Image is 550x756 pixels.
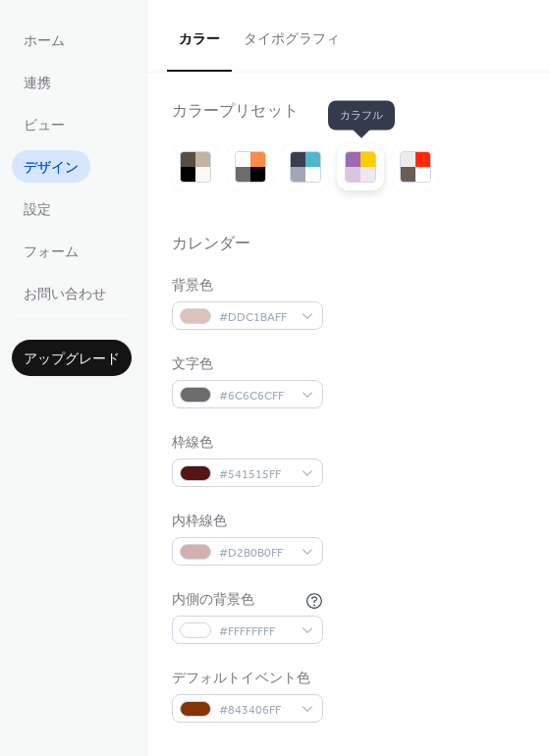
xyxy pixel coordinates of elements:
[219,543,292,564] span: #D2B0B0FF
[12,66,63,98] a: 連携
[219,621,292,642] span: #FFFFFFFF
[328,101,395,131] span: カラフル
[12,24,77,56] a: ホーム
[12,235,90,267] a: フォーム
[172,102,299,123] div: カラープリセット
[12,192,63,225] a: 設定
[172,590,302,611] div: 内側の背景色
[24,243,79,263] span: フォーム
[12,277,118,309] a: お問い合わせ
[219,386,292,406] span: #6C6C6CFF
[219,700,292,721] span: #843406FF
[12,150,90,183] a: デザイン
[172,669,319,689] div: デフォルトイベント色
[12,340,132,376] button: アップグレード
[24,200,51,221] span: 設定
[12,108,77,140] a: ビュー
[219,307,292,328] span: #DDC1BAFF
[24,74,51,94] span: 連携
[24,350,120,370] span: アップグレード
[219,464,292,485] span: #541515FF
[24,158,79,179] span: デザイン
[172,276,319,297] div: 背景色
[172,433,319,454] div: 枠線色
[172,235,251,255] div: カレンダー
[172,512,319,532] div: 内枠線色
[24,116,65,136] span: ビュー
[172,354,319,375] div: 文字色
[24,285,106,305] span: お問い合わせ
[24,31,65,52] span: ホーム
